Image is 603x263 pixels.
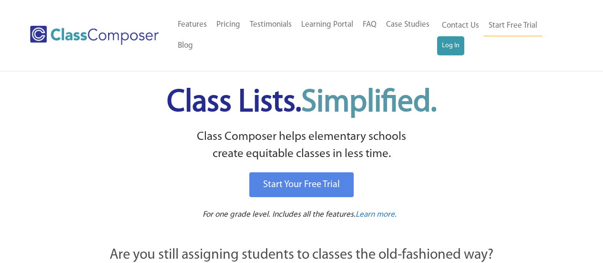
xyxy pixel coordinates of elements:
[249,172,354,197] a: Start Your Free Trial
[381,14,434,35] a: Case Studies
[437,15,566,55] nav: Header Menu
[263,180,340,189] span: Start Your Free Trial
[437,36,464,55] a: Log In
[356,210,397,219] span: Learn more.
[296,14,358,35] a: Learning Portal
[212,14,245,35] a: Pricing
[173,35,198,56] a: Blog
[356,209,397,221] a: Learn more.
[173,14,212,35] a: Features
[203,210,356,219] span: For one grade level. Includes all the features.
[484,15,542,37] a: Start Free Trial
[301,87,437,118] span: Simplified.
[57,128,546,163] p: Class Composer helps elementary schools create equitable classes in less time.
[173,14,437,56] nav: Header Menu
[245,14,296,35] a: Testimonials
[167,87,437,118] span: Class Lists.
[437,15,484,36] a: Contact Us
[30,26,159,45] img: Class Composer
[358,14,381,35] a: FAQ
